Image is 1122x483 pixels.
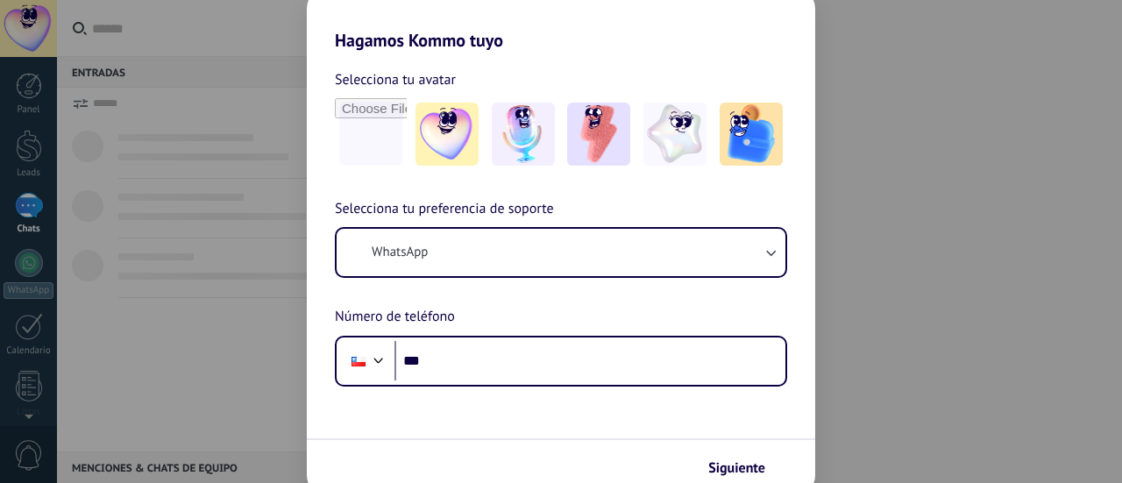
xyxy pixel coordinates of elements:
[708,462,765,474] span: Siguiente
[643,103,707,166] img: -4.jpeg
[415,103,479,166] img: -1.jpeg
[342,343,375,380] div: Chile: + 56
[335,68,456,91] span: Selecciona tu avatar
[720,103,783,166] img: -5.jpeg
[335,198,554,221] span: Selecciona tu preferencia de soporte
[492,103,555,166] img: -2.jpeg
[337,229,785,276] button: WhatsApp
[567,103,630,166] img: -3.jpeg
[335,306,455,329] span: Número de teléfono
[372,244,428,261] span: WhatsApp
[700,453,789,483] button: Siguiente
